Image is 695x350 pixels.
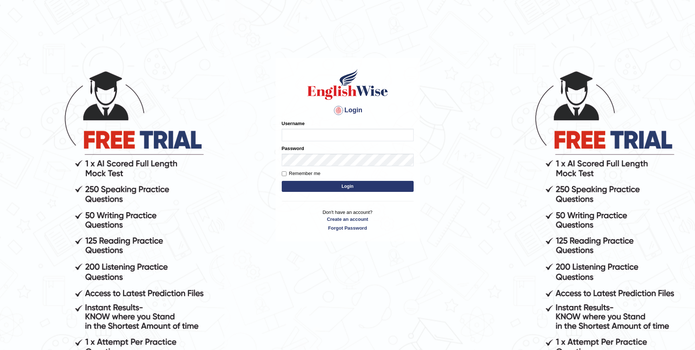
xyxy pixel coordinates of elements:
[282,181,414,192] button: Login
[282,105,414,116] h4: Login
[282,120,305,127] label: Username
[282,216,414,223] a: Create an account
[282,209,414,231] p: Don't have an account?
[306,68,389,101] img: Logo of English Wise sign in for intelligent practice with AI
[282,170,321,177] label: Remember me
[282,171,286,176] input: Remember me
[282,225,414,231] a: Forgot Password
[282,145,304,152] label: Password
